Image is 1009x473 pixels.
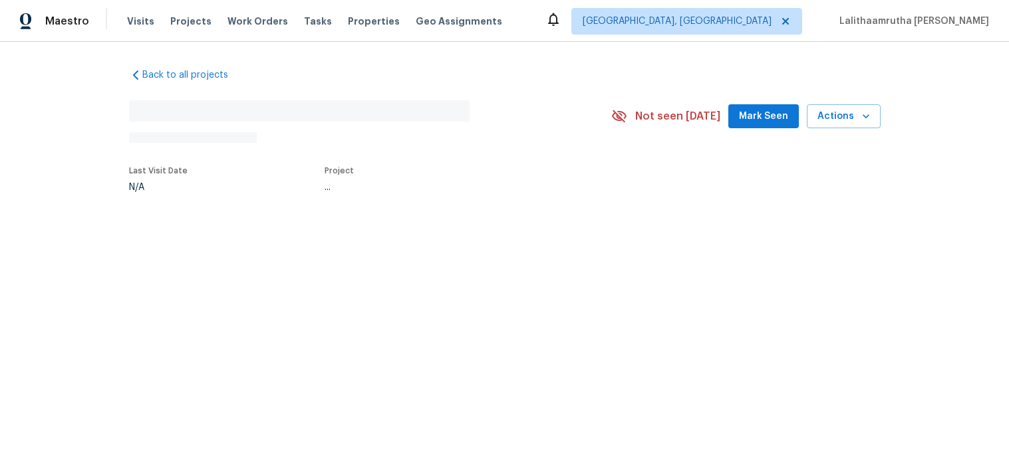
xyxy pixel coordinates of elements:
span: Mark Seen [739,108,788,125]
span: Project [325,167,354,175]
span: Lalithaamrutha [PERSON_NAME] [834,15,989,28]
span: Tasks [304,17,332,26]
span: Actions [817,108,870,125]
span: Visits [127,15,154,28]
a: Back to all projects [129,68,257,82]
button: Actions [807,104,881,129]
span: Projects [170,15,212,28]
span: Geo Assignments [416,15,502,28]
div: N/A [129,183,188,192]
span: Maestro [45,15,89,28]
span: Last Visit Date [129,167,188,175]
div: ... [325,183,580,192]
span: Work Orders [227,15,288,28]
button: Mark Seen [728,104,799,129]
span: Properties [348,15,400,28]
span: Not seen [DATE] [635,110,720,123]
span: [GEOGRAPHIC_DATA], [GEOGRAPHIC_DATA] [583,15,772,28]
